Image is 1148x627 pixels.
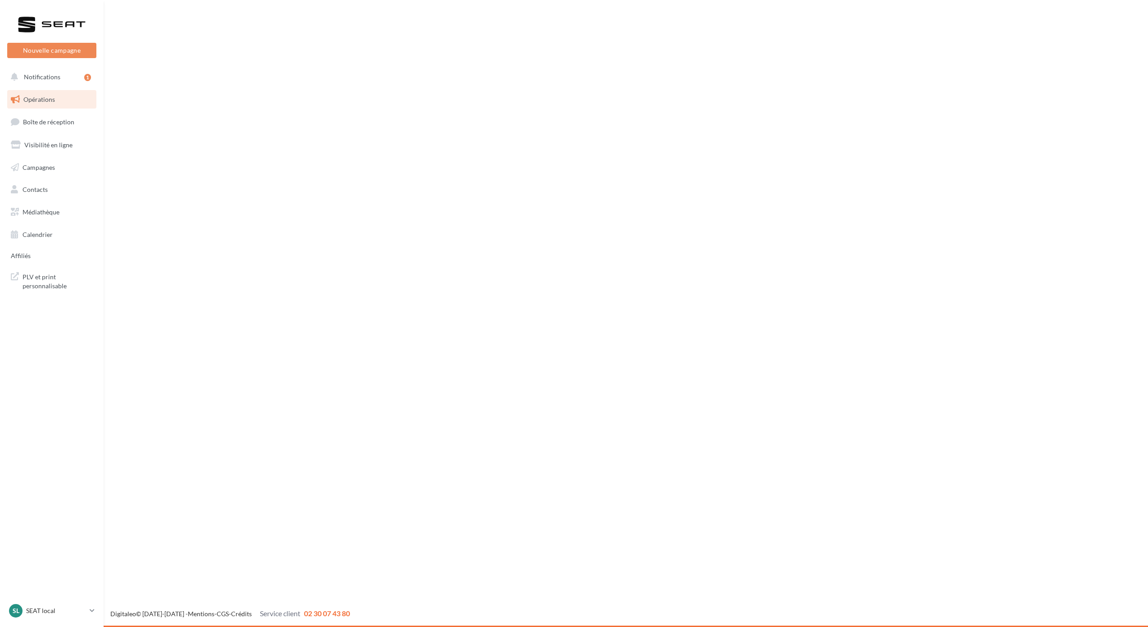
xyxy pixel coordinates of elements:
[5,247,98,264] a: Affiliés
[5,136,98,154] a: Visibilité en ligne
[23,95,55,103] span: Opérations
[26,606,86,615] p: SEAT local
[23,231,53,238] span: Calendrier
[5,90,98,109] a: Opérations
[260,609,300,618] span: Service client
[217,610,229,618] a: CGS
[5,225,98,244] a: Calendrier
[23,186,48,193] span: Contacts
[5,267,98,294] a: PLV et print personnalisable
[23,208,59,216] span: Médiathèque
[304,609,350,618] span: 02 30 07 43 80
[5,203,98,222] a: Médiathèque
[11,252,31,260] span: Affiliés
[231,610,252,618] a: Crédits
[5,112,98,132] a: Boîte de réception
[23,118,74,126] span: Boîte de réception
[13,606,19,615] span: Sl
[5,68,95,86] button: Notifications 1
[5,180,98,199] a: Contacts
[7,43,96,58] button: Nouvelle campagne
[24,141,73,149] span: Visibilité en ligne
[24,73,60,81] span: Notifications
[5,158,98,177] a: Campagnes
[84,74,91,81] div: 1
[7,602,96,619] a: Sl SEAT local
[188,610,214,618] a: Mentions
[23,163,55,171] span: Campagnes
[23,271,93,290] span: PLV et print personnalisable
[110,610,136,618] a: Digitaleo
[110,610,350,618] span: © [DATE]-[DATE] - - -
